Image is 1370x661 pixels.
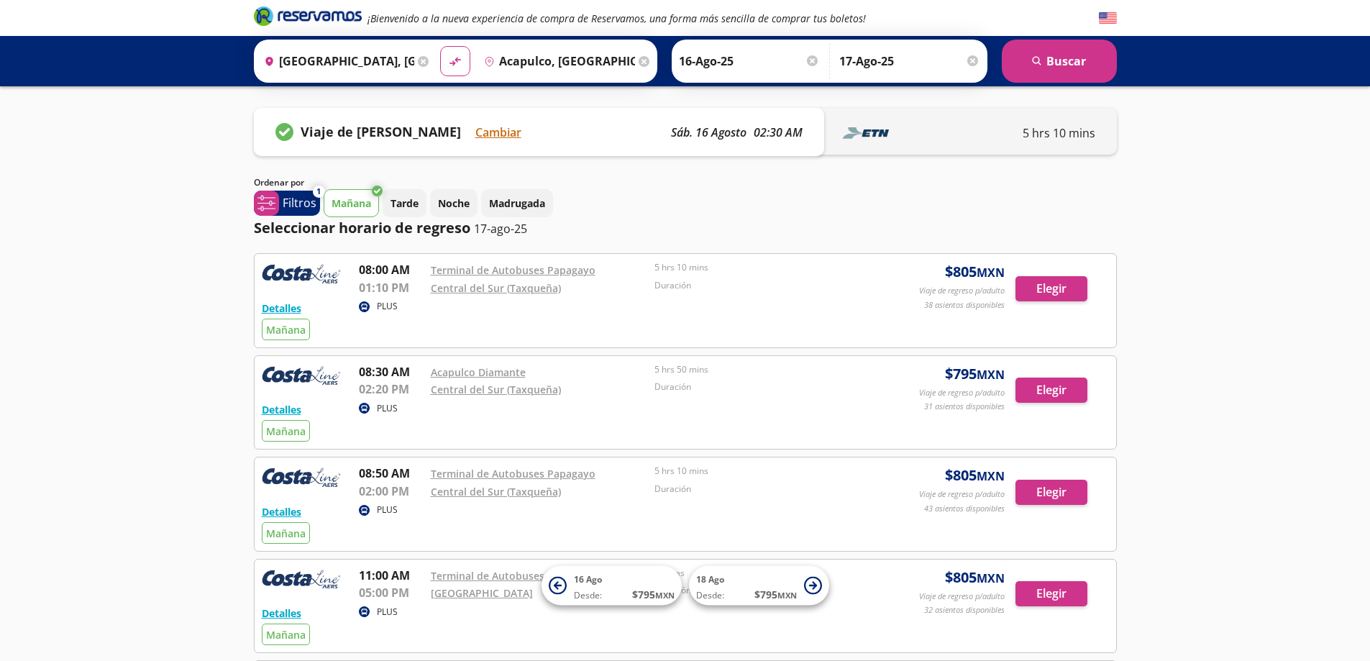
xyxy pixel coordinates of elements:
p: Filtros [283,194,316,211]
span: 18 Ago [696,573,724,585]
span: $ 805 [945,465,1005,486]
a: Central del Sur (Taxqueña) [431,383,561,396]
span: $ 805 [945,567,1005,588]
a: Brand Logo [254,5,362,31]
span: $ 795 [945,363,1005,385]
span: Mañana [266,526,306,540]
span: $ 795 [632,587,675,602]
p: PLUS [377,503,398,516]
button: 16 AgoDesde:$795MXN [542,566,682,606]
input: Opcional [839,43,980,79]
button: Elegir [1015,480,1087,505]
img: RESERVAMOS [262,465,341,493]
span: Desde: [696,589,724,602]
a: Central del Sur (Taxqueña) [431,485,561,498]
button: Noche [430,189,478,217]
a: Acapulco Diamante [431,365,526,379]
a: Terminal de Autobuses Papagayo [431,467,595,480]
p: Viaje de [PERSON_NAME] [301,122,461,142]
small: MXN [977,367,1005,383]
span: Mañana [266,323,306,337]
a: Terminal de Autobuses Papagayo [431,263,595,277]
button: Detalles [262,504,301,519]
p: PLUS [377,300,398,313]
button: Elegir [1015,378,1087,403]
span: Desde: [574,589,602,602]
button: Detalles [262,402,301,417]
p: Viaje de regreso p/adulto [919,285,1005,297]
button: Elegir [1015,276,1087,301]
button: 1Filtros [254,191,320,216]
small: MXN [977,468,1005,484]
a: [GEOGRAPHIC_DATA] [431,586,533,600]
button: Detalles [262,301,301,316]
input: Elegir Fecha [679,43,820,79]
span: $ 805 [945,261,1005,283]
img: RESERVAMOS [262,567,341,596]
p: 5 hrs 50 mins [654,363,872,376]
p: 38 asientos disponibles [924,299,1005,311]
button: Detalles [262,606,301,621]
p: 5 hrs 10 mins [654,261,872,274]
i: Brand Logo [254,5,362,27]
p: 02:30 AM [754,124,803,141]
a: Central del Sur (Taxqueña) [431,281,561,295]
p: PLUS [377,606,398,619]
span: Mañana [266,424,306,438]
img: LINENAME [839,122,896,144]
p: 5 hrs 10 mins [654,465,872,478]
p: Seleccionar horario de regreso [254,217,470,239]
small: MXN [977,570,1005,586]
p: Madrugada [489,196,545,211]
p: Duración [654,279,872,292]
p: Viaje de regreso p/adulto [919,488,1005,501]
span: 16 Ago [574,573,602,585]
em: ¡Bienvenido a la nueva experiencia de compra de Reservamos, una forma más sencilla de comprar tus... [367,12,866,25]
p: Duración [654,483,872,496]
p: Viaje de regreso p/adulto [919,387,1005,399]
button: Madrugada [481,189,553,217]
p: Tarde [391,196,419,211]
button: Cambiar [475,124,521,141]
p: PLUS [377,402,398,415]
p: 17-ago-25 [474,220,527,237]
p: 11:00 AM [359,567,424,584]
p: Viaje de regreso p/adulto [919,591,1005,603]
img: RESERVAMOS [262,261,341,290]
p: 02:20 PM [359,380,424,398]
p: Noche [438,196,470,211]
p: 02:00 PM [359,483,424,500]
p: Duración [654,380,872,393]
small: MXN [977,265,1005,281]
span: 1 [316,186,321,198]
p: sáb. 16 agosto [671,124,746,141]
p: Ordenar por [254,176,304,189]
p: 08:00 AM [359,261,424,278]
p: 31 asientos disponibles [924,401,1005,413]
p: Mañana [332,196,371,211]
span: Mañana [266,628,306,642]
button: Tarde [383,189,426,217]
img: RESERVAMOS [262,363,341,392]
p: 08:30 AM [359,363,424,380]
button: Buscar [1002,40,1117,83]
p: 43 asientos disponibles [924,503,1005,515]
input: Buscar Origen [258,43,415,79]
p: 05:00 PM [359,584,424,601]
p: 08:50 AM [359,465,424,482]
small: MXN [655,590,675,601]
button: English [1099,9,1117,27]
input: Buscar Destino [478,43,635,79]
p: 5 hrs 10 mins [1023,124,1095,142]
small: MXN [777,590,797,601]
p: 01:10 PM [359,279,424,296]
button: Mañana [324,189,379,217]
button: 18 AgoDesde:$795MXN [689,566,829,606]
span: $ 795 [754,587,797,602]
a: Terminal de Autobuses Papagayo [431,569,595,583]
button: Elegir [1015,581,1087,606]
p: 32 asientos disponibles [924,604,1005,616]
